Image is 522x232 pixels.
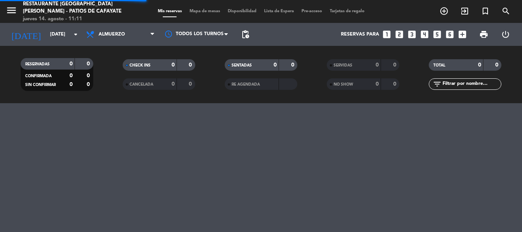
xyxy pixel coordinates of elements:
i: looks_6 [445,29,455,39]
div: jueves 14. agosto - 11:11 [23,15,125,23]
i: [DATE] [6,26,46,43]
strong: 0 [70,73,73,78]
span: SIN CONFIRMAR [25,83,56,87]
span: Pre-acceso [298,9,326,13]
span: TOTAL [433,63,445,67]
strong: 0 [393,81,398,87]
strong: 0 [478,62,481,68]
strong: 0 [172,81,175,87]
strong: 0 [87,82,91,87]
strong: 0 [70,82,73,87]
i: arrow_drop_down [71,30,80,39]
strong: 0 [172,62,175,68]
span: print [479,30,488,39]
span: CONFIRMADA [25,74,52,78]
strong: 0 [376,62,379,68]
div: Restaurante [GEOGRAPHIC_DATA][PERSON_NAME] - Patios de Cafayate [23,0,125,15]
i: looks_5 [432,29,442,39]
i: add_circle_outline [439,6,449,16]
i: looks_3 [407,29,417,39]
span: SENTADAS [232,63,252,67]
i: add_box [457,29,467,39]
button: menu [6,5,17,19]
span: Tarjetas de regalo [326,9,368,13]
strong: 0 [274,62,277,68]
span: RE AGENDADA [232,83,260,86]
strong: 0 [291,62,296,68]
i: power_settings_new [501,30,510,39]
span: Lista de Espera [260,9,298,13]
input: Filtrar por nombre... [442,80,501,88]
i: search [501,6,511,16]
strong: 0 [70,61,73,67]
i: looks_4 [420,29,430,39]
strong: 0 [189,81,193,87]
span: Mapa de mesas [186,9,224,13]
span: SERVIDAS [334,63,352,67]
strong: 0 [189,62,193,68]
i: menu [6,5,17,16]
span: Almuerzo [99,32,125,37]
strong: 0 [376,81,379,87]
div: LOG OUT [494,23,516,46]
span: Disponibilidad [224,9,260,13]
span: RESERVADAS [25,62,50,66]
span: pending_actions [241,30,250,39]
i: turned_in_not [481,6,490,16]
span: CANCELADA [130,83,153,86]
span: NO SHOW [334,83,353,86]
span: Mis reservas [154,9,186,13]
i: exit_to_app [460,6,469,16]
strong: 0 [87,61,91,67]
strong: 0 [393,62,398,68]
strong: 0 [495,62,500,68]
span: Reservas para [341,32,379,37]
i: filter_list [433,79,442,89]
i: looks_two [394,29,404,39]
strong: 0 [87,73,91,78]
span: CHECK INS [130,63,151,67]
i: looks_one [382,29,392,39]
